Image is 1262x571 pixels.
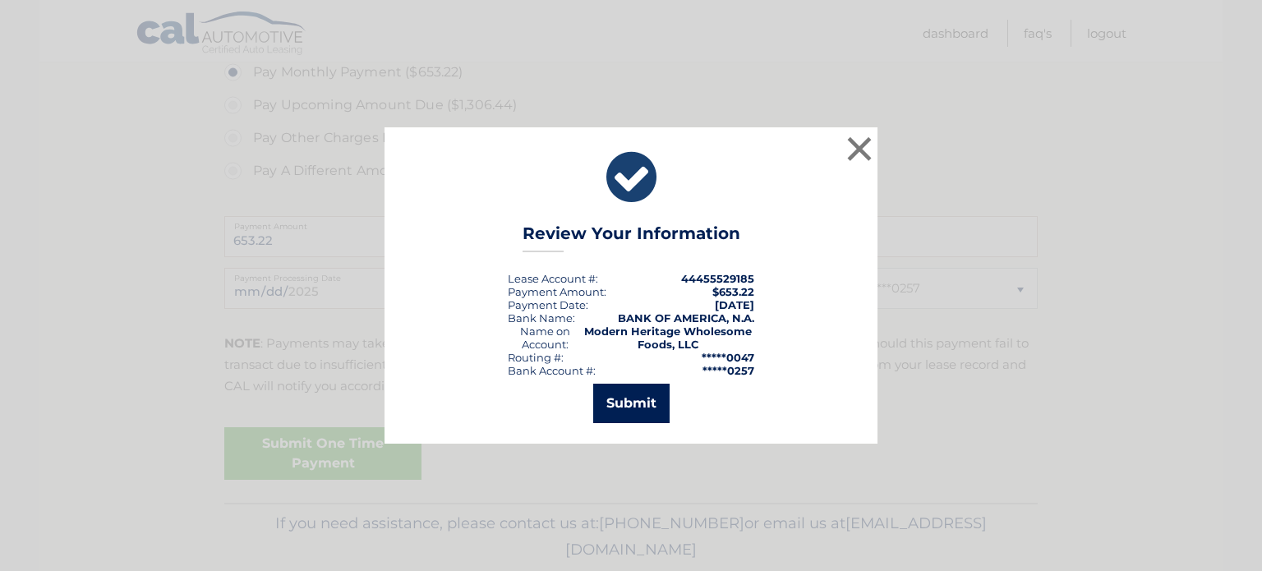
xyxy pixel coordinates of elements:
[508,364,596,377] div: Bank Account #:
[508,272,598,285] div: Lease Account #:
[508,298,588,311] div: :
[523,223,740,252] h3: Review Your Information
[508,311,575,325] div: Bank Name:
[508,325,582,351] div: Name on Account:
[681,272,754,285] strong: 44455529185
[508,298,586,311] span: Payment Date
[618,311,754,325] strong: BANK OF AMERICA, N.A.
[508,285,606,298] div: Payment Amount:
[584,325,752,351] strong: Modern Heritage Wholesome Foods, LLC
[508,351,564,364] div: Routing #:
[843,132,876,165] button: ×
[712,285,754,298] span: $653.22
[593,384,670,423] button: Submit
[715,298,754,311] span: [DATE]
